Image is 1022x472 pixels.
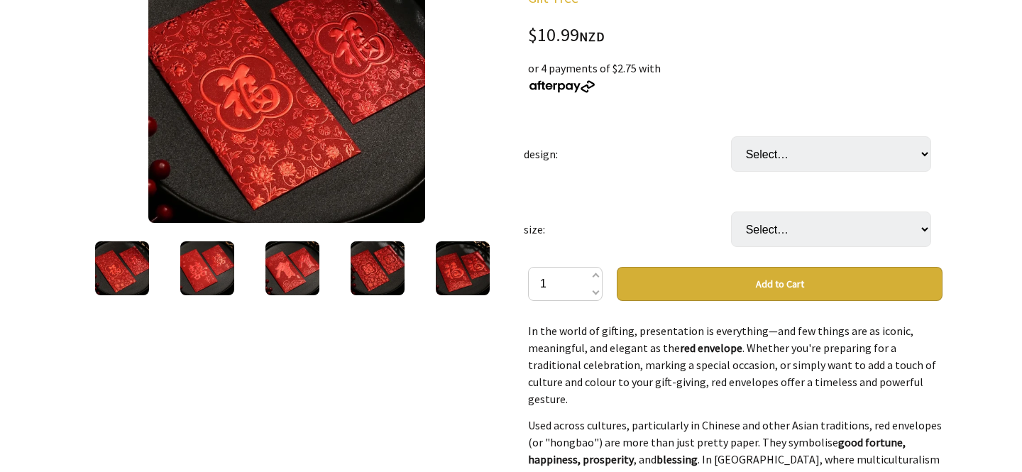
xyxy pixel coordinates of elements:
[579,28,605,45] span: NZD
[528,435,906,466] strong: good fortune, happiness, prosperity
[180,241,234,295] img: Red Envelope
[524,192,731,267] td: size:
[528,60,943,94] div: or 4 payments of $2.75 with
[656,452,698,466] strong: blessing
[617,267,943,301] button: Add to Cart
[436,241,490,295] img: Red Envelope
[265,241,319,295] img: Red Envelope
[528,80,596,93] img: Afterpay
[95,241,149,295] img: Red Envelope
[528,26,943,45] div: $10.99
[351,241,405,295] img: Red Envelope
[528,322,943,407] p: In the world of gifting, presentation is everything—and few things are as iconic, meaningful, and...
[524,116,731,192] td: design:
[680,341,742,355] strong: red envelope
